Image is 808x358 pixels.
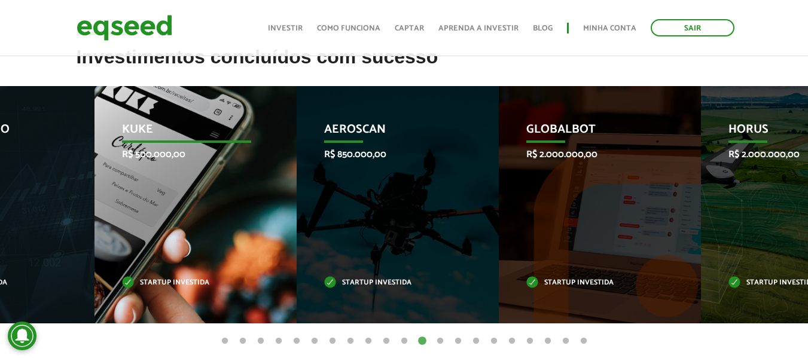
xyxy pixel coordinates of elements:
[583,25,636,32] a: Minha conta
[488,335,500,347] button: 16 of 21
[560,335,572,347] button: 20 of 21
[122,123,251,143] p: Kuke
[77,12,172,44] img: EqSeed
[506,335,518,347] button: 17 of 21
[470,335,482,347] button: 15 of 21
[255,335,267,347] button: 3 of 21
[268,25,303,32] a: Investir
[237,335,249,347] button: 2 of 21
[273,335,285,347] button: 4 of 21
[434,335,446,347] button: 13 of 21
[438,25,519,32] a: Aprenda a investir
[524,335,536,347] button: 18 of 21
[317,25,380,32] a: Como funciona
[77,47,732,85] h2: Investimentos concluídos com sucesso
[533,25,553,32] a: Blog
[324,280,453,286] p: Startup investida
[526,149,655,160] p: R$ 2.000.000,00
[416,335,428,347] button: 12 of 21
[526,123,655,143] p: Globalbot
[578,335,590,347] button: 21 of 21
[291,335,303,347] button: 5 of 21
[324,149,453,160] p: R$ 850.000,00
[122,149,251,160] p: R$ 500.000,00
[327,335,339,347] button: 7 of 21
[362,335,374,347] button: 9 of 21
[219,335,231,347] button: 1 of 21
[526,280,655,286] p: Startup investida
[380,335,392,347] button: 10 of 21
[398,335,410,347] button: 11 of 21
[452,335,464,347] button: 14 of 21
[309,335,321,347] button: 6 of 21
[344,335,356,347] button: 8 of 21
[122,280,251,286] p: Startup investida
[324,123,453,143] p: Aeroscan
[542,335,554,347] button: 19 of 21
[651,19,734,36] a: Sair
[395,25,424,32] a: Captar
